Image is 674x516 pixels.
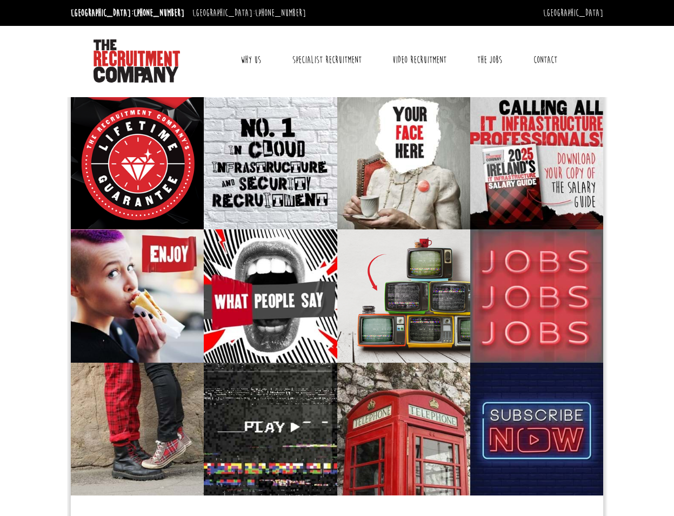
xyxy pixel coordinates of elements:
[232,46,269,73] a: Why Us
[543,7,603,19] a: [GEOGRAPHIC_DATA]
[525,46,565,73] a: Contact
[284,46,370,73] a: Specialist Recruitment
[469,46,510,73] a: The Jobs
[255,7,306,19] a: [PHONE_NUMBER]
[68,4,187,22] li: [GEOGRAPHIC_DATA]:
[94,39,180,83] img: The Recruitment Company
[384,46,455,73] a: Video Recruitment
[190,4,309,22] li: [GEOGRAPHIC_DATA]:
[134,7,184,19] a: [PHONE_NUMBER]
